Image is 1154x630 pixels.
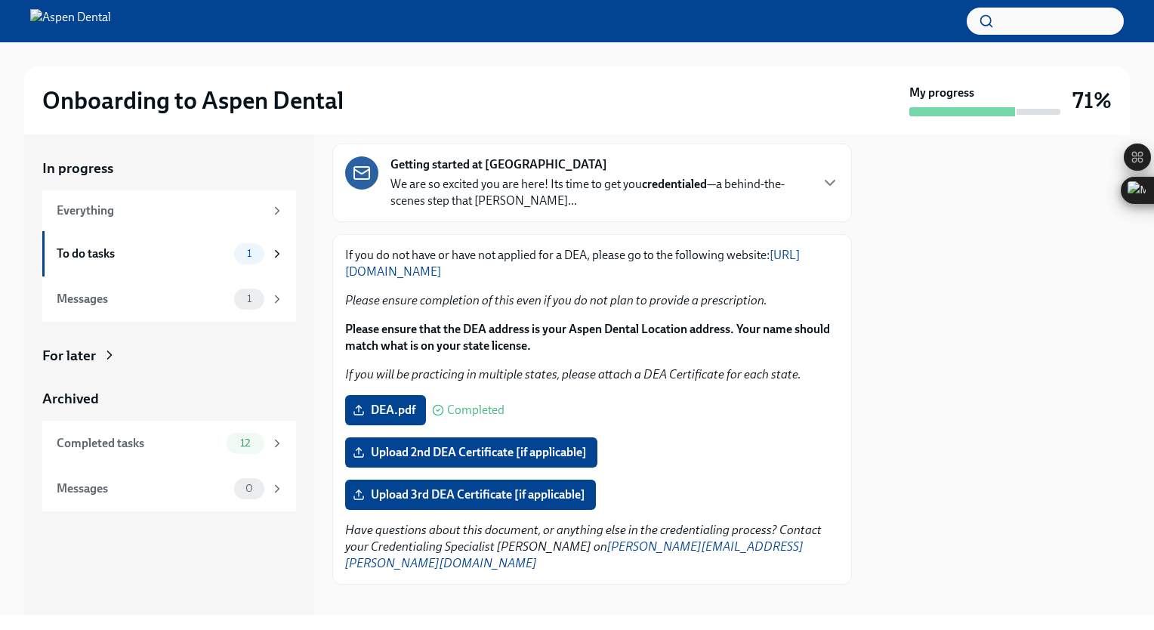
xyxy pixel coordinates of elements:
[236,483,262,494] span: 0
[42,231,296,276] a: To do tasks1
[642,177,707,191] strong: credentialed
[42,85,344,116] h2: Onboarding to Aspen Dental
[909,85,974,101] strong: My progress
[345,247,839,280] p: If you do not have or have not applied for a DEA, please go to the following website:
[42,346,96,366] div: For later
[57,246,228,262] div: To do tasks
[345,523,822,570] em: Have questions about this document, or anything else in the credentialing process? Contact your C...
[42,466,296,511] a: Messages0
[238,293,261,304] span: 1
[390,156,607,173] strong: Getting started at [GEOGRAPHIC_DATA]
[42,276,296,322] a: Messages1
[42,421,296,466] a: Completed tasks12
[345,395,426,425] label: DEA.pdf
[345,322,830,353] strong: Please ensure that the DEA address is your Aspen Dental Location address. Your name should match ...
[42,346,296,366] a: For later
[42,190,296,231] a: Everything
[57,202,264,219] div: Everything
[57,480,228,497] div: Messages
[356,445,587,460] span: Upload 2nd DEA Certificate [if applicable]
[57,291,228,307] div: Messages
[30,9,111,33] img: Aspen Dental
[345,480,596,510] label: Upload 3rd DEA Certificate [if applicable]
[356,403,415,418] span: DEA.pdf
[390,176,809,209] p: We are so excited you are here! Its time to get you —a behind-the-scenes step that [PERSON_NAME]...
[238,248,261,259] span: 1
[345,367,801,381] em: If you will be practicing in multiple states, please attach a DEA Certificate for each state.
[42,159,296,178] a: In progress
[447,404,504,416] span: Completed
[345,437,597,468] label: Upload 2nd DEA Certificate [if applicable]
[231,437,259,449] span: 12
[1072,87,1112,114] h3: 71%
[356,487,585,502] span: Upload 3rd DEA Certificate [if applicable]
[345,293,767,307] em: Please ensure completion of this even if you do not plan to provide a prescription.
[57,435,221,452] div: Completed tasks
[42,389,296,409] a: Archived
